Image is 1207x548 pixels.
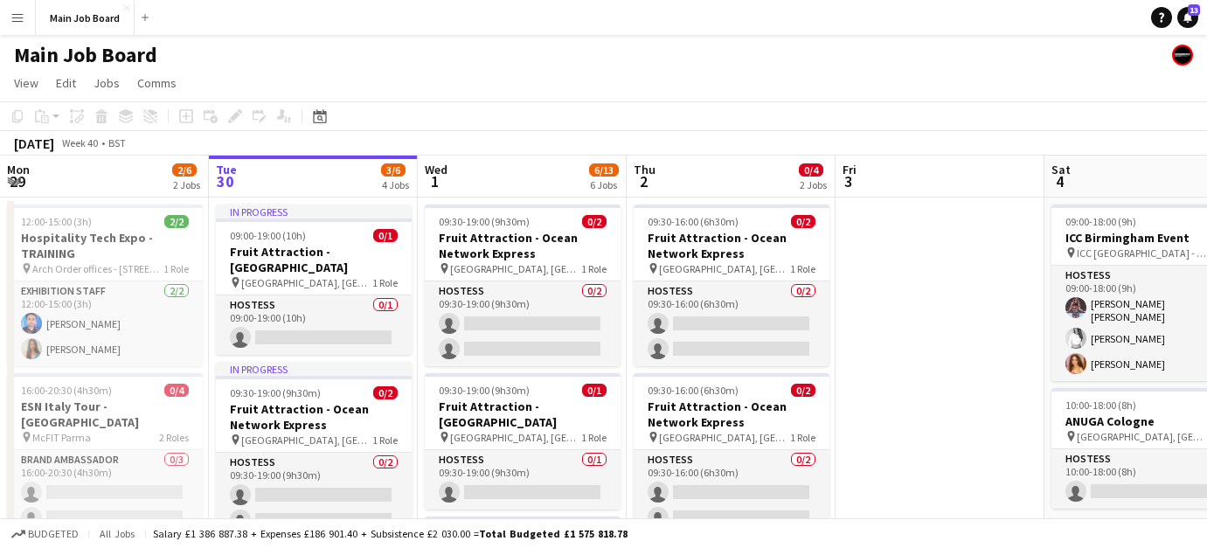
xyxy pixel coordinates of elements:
h3: Fruit Attraction - Ocean Network Express [425,230,621,261]
h3: Fruit Attraction - [GEOGRAPHIC_DATA] [216,244,412,275]
span: McFIT Parma [32,431,91,444]
a: Jobs [87,72,127,94]
span: 0/2 [373,386,398,399]
div: In progress [216,362,412,376]
div: BST [108,136,126,149]
span: [GEOGRAPHIC_DATA], [GEOGRAPHIC_DATA] [450,431,581,444]
span: 0/4 [799,163,823,177]
app-job-card: 09:30-16:00 (6h30m)0/2Fruit Attraction - Ocean Network Express [GEOGRAPHIC_DATA], [GEOGRAPHIC_DAT... [634,373,829,535]
span: [GEOGRAPHIC_DATA], [GEOGRAPHIC_DATA] [659,431,790,444]
app-job-card: In progress09:00-19:00 (10h)0/1Fruit Attraction - [GEOGRAPHIC_DATA] [GEOGRAPHIC_DATA], [GEOGRAPHI... [216,205,412,355]
span: Tue [216,162,237,177]
h1: Main Job Board [14,42,157,68]
app-card-role: Hostess0/109:30-19:00 (9h30m) [425,450,621,510]
span: Total Budgeted £1 575 818.78 [479,527,628,540]
span: 09:30-16:00 (6h30m) [648,384,739,397]
app-card-role: Hostess0/209:30-16:00 (6h30m) [634,450,829,535]
button: Budgeted [9,524,81,544]
span: 09:30-19:00 (9h30m) [439,215,530,228]
span: 1 Role [790,262,815,275]
span: [GEOGRAPHIC_DATA], [GEOGRAPHIC_DATA] [659,262,790,275]
app-card-role: Hostess0/209:30-19:00 (9h30m) [216,453,412,538]
span: 12:00-15:00 (3h) [21,215,92,228]
span: 2 [631,171,656,191]
span: 2 Roles [159,431,189,444]
span: [GEOGRAPHIC_DATA], [GEOGRAPHIC_DATA] [241,434,372,447]
span: 1 Role [581,262,607,275]
span: 16:00-20:30 (4h30m) [21,384,112,397]
span: 0/2 [791,215,815,228]
span: 10:00-18:00 (8h) [1065,399,1136,412]
span: 0/1 [582,384,607,397]
span: 0/2 [582,215,607,228]
h3: ESN Italy Tour - [GEOGRAPHIC_DATA] [7,399,203,430]
h3: Hospitality Tech Expo - TRAINING [7,230,203,261]
span: Edit [56,75,76,91]
span: 6/13 [589,163,619,177]
span: Budgeted [28,528,79,540]
span: 3 [840,171,857,191]
span: 09:30-19:00 (9h30m) [439,384,530,397]
div: [DATE] [14,135,54,152]
span: Fri [843,162,857,177]
app-job-card: 09:30-16:00 (6h30m)0/2Fruit Attraction - Ocean Network Express [GEOGRAPHIC_DATA], [GEOGRAPHIC_DAT... [634,205,829,366]
a: Edit [49,72,83,94]
span: Wed [425,162,447,177]
span: 09:00-19:00 (10h) [230,229,306,242]
span: [GEOGRAPHIC_DATA], [GEOGRAPHIC_DATA] [241,276,372,289]
span: 2/6 [172,163,197,177]
span: View [14,75,38,91]
span: 1 Role [372,434,398,447]
span: Comms [137,75,177,91]
app-job-card: 09:30-19:00 (9h30m)0/2Fruit Attraction - Ocean Network Express [GEOGRAPHIC_DATA], [GEOGRAPHIC_DAT... [425,205,621,366]
app-user-avatar: experience staff [1172,45,1193,66]
div: In progress [216,205,412,219]
app-job-card: 09:30-19:00 (9h30m)0/1Fruit Attraction - [GEOGRAPHIC_DATA] [GEOGRAPHIC_DATA], [GEOGRAPHIC_DATA]1 ... [425,373,621,510]
span: 13 [1188,4,1200,16]
div: 12:00-15:00 (3h)2/2Hospitality Tech Expo - TRAINING Arch Order offices - [STREET_ADDRESS]1 RoleEx... [7,205,203,366]
span: Sat [1051,162,1071,177]
app-card-role: Hostess0/109:00-19:00 (10h) [216,295,412,355]
a: Comms [130,72,184,94]
span: 0/1 [373,229,398,242]
span: 29 [4,171,30,191]
div: 4 Jobs [382,178,409,191]
span: 1 Role [790,431,815,444]
span: Week 40 [58,136,101,149]
span: 09:30-19:00 (9h30m) [230,386,321,399]
app-card-role: Hostess0/209:30-16:00 (6h30m) [634,281,829,366]
span: 09:00-18:00 (9h) [1065,215,1136,228]
app-job-card: In progress09:30-19:00 (9h30m)0/2Fruit Attraction - Ocean Network Express [GEOGRAPHIC_DATA], [GEO... [216,362,412,538]
div: 2 Jobs [800,178,827,191]
h3: Fruit Attraction - Ocean Network Express [216,401,412,433]
span: 3/6 [381,163,406,177]
span: Thu [634,162,656,177]
span: 0/2 [791,384,815,397]
span: 30 [213,171,237,191]
h3: Fruit Attraction - [GEOGRAPHIC_DATA] [425,399,621,430]
span: 0/4 [164,384,189,397]
span: 1 Role [581,431,607,444]
span: 2/2 [164,215,189,228]
h3: Fruit Attraction - Ocean Network Express [634,230,829,261]
h3: Fruit Attraction - Ocean Network Express [634,399,829,430]
a: View [7,72,45,94]
div: Salary £1 386 887.38 + Expenses £186 901.40 + Subsistence £2 030.00 = [153,527,628,540]
span: Arch Order offices - [STREET_ADDRESS] [32,262,163,275]
span: 09:30-16:00 (6h30m) [648,215,739,228]
div: 2 Jobs [173,178,200,191]
span: All jobs [96,527,138,540]
div: 6 Jobs [590,178,618,191]
app-card-role: Exhibition Staff2/212:00-15:00 (3h)[PERSON_NAME][PERSON_NAME] [7,281,203,366]
span: 1 Role [163,262,189,275]
span: Jobs [94,75,120,91]
app-card-role: Hostess0/209:30-19:00 (9h30m) [425,281,621,366]
span: 1 Role [372,276,398,289]
span: 4 [1049,171,1071,191]
span: 1 [422,171,447,191]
